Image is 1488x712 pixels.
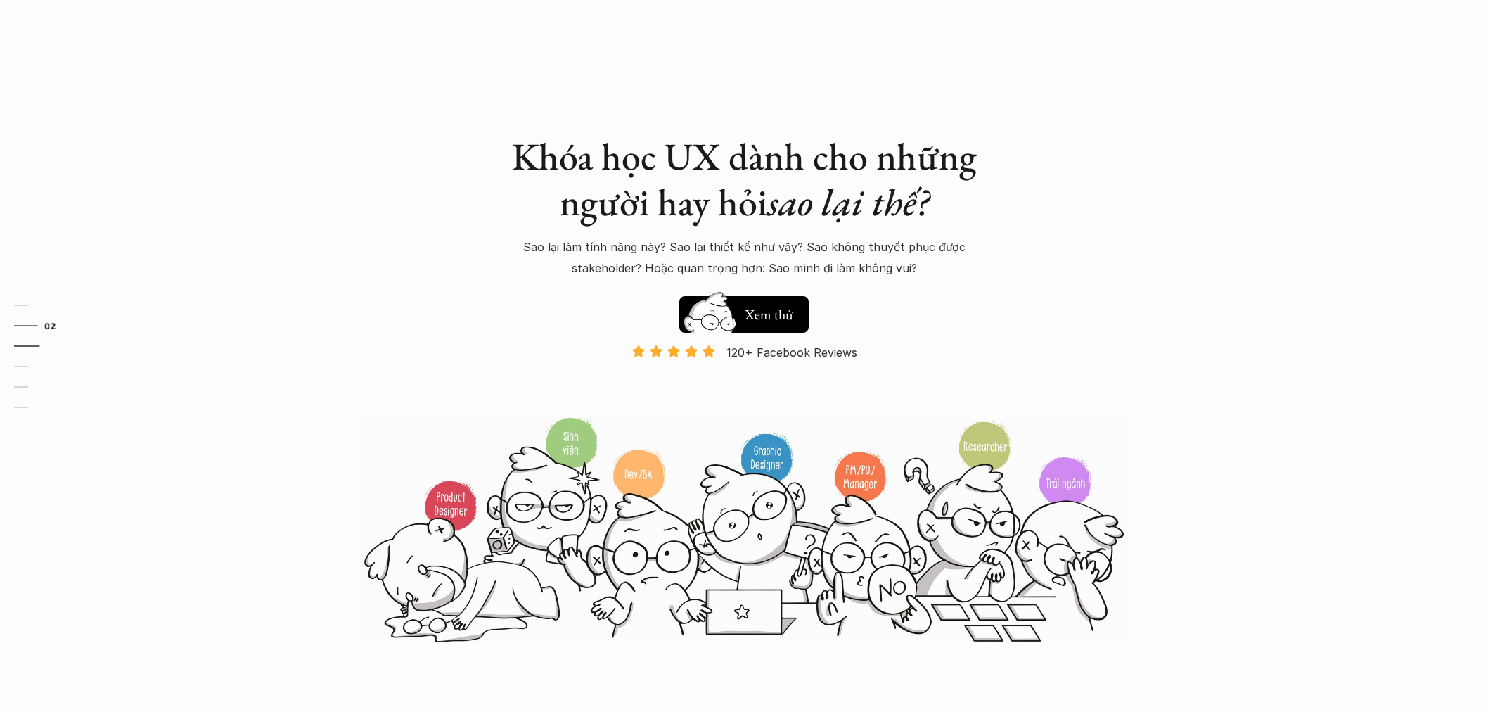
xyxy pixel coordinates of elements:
[767,177,929,227] em: sao lại thế?
[44,320,56,330] strong: 02
[743,305,795,324] h5: Xem thử
[726,342,857,363] p: 120+ Facebook Reviews
[498,134,990,225] h1: Khóa học UX dành cho những người hay hỏi
[14,317,81,334] a: 02
[498,236,990,279] p: Sao lại làm tính năng này? Sao lại thiết kế như vậy? Sao không thuyết phục được stakeholder? Hoặc...
[679,289,809,333] a: Xem thử
[619,344,869,415] a: 120+ Facebook Reviews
